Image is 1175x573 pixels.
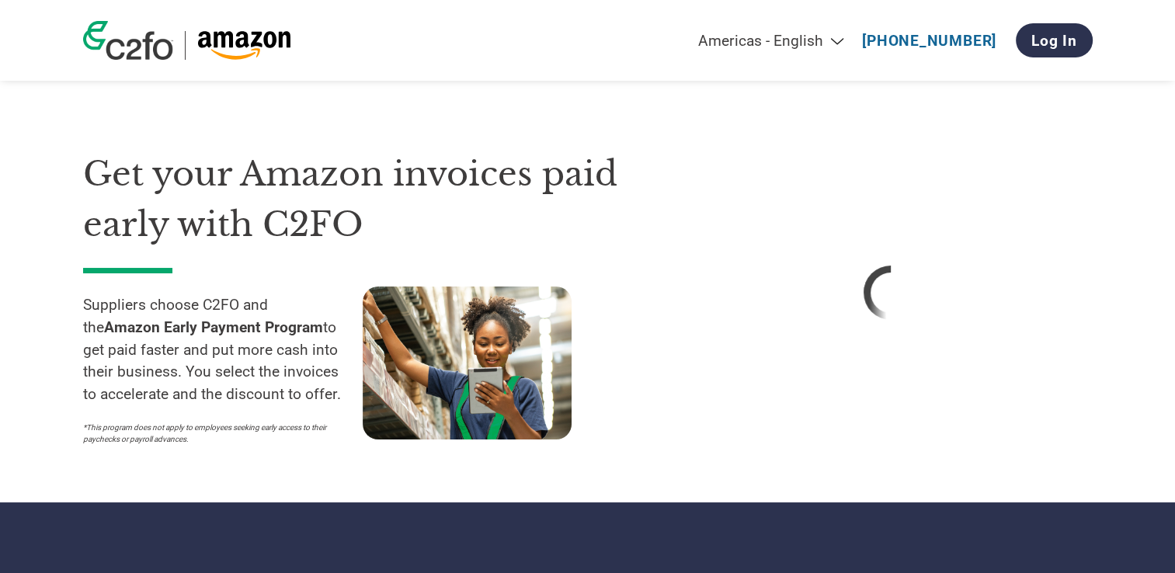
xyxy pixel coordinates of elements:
a: Log In [1016,23,1093,57]
h1: Get your Amazon invoices paid early with C2FO [83,149,642,249]
p: Suppliers choose C2FO and the to get paid faster and put more cash into their business. You selec... [83,294,363,406]
img: supply chain worker [363,286,572,439]
p: *This program does not apply to employees seeking early access to their paychecks or payroll adva... [83,422,347,445]
img: Amazon [197,31,291,60]
a: [PHONE_NUMBER] [862,32,996,50]
strong: Amazon Early Payment Program [104,318,323,336]
img: c2fo logo [83,21,173,60]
